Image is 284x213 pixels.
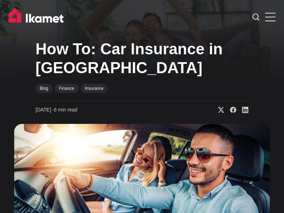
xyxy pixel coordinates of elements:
[35,84,53,93] a: Blog
[236,106,248,114] a: Share on Linkedin
[9,8,67,26] img: Ikamet home
[81,84,108,93] a: Insurance
[35,40,248,77] h1: How To: Car Insurance in [GEOGRAPHIC_DATA]
[55,84,78,93] a: Finance
[224,106,236,114] a: Share on Facebook
[35,107,54,113] span: [DATE] ∙
[212,106,224,114] a: Share on X
[35,106,77,114] time: 6 min read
